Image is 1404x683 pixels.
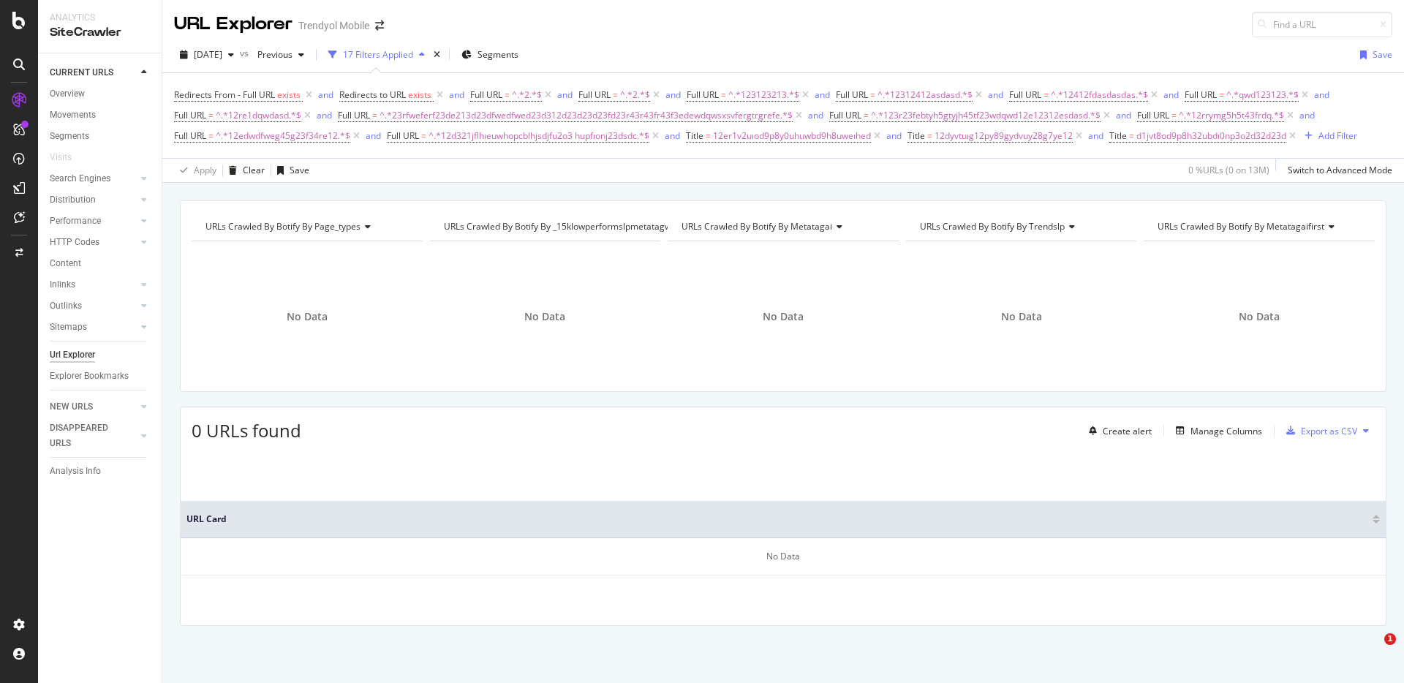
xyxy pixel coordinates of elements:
a: Analysis Info [50,464,151,479]
span: Title [907,129,925,142]
div: Content [50,256,81,271]
span: ^.*123123213.*$ [728,85,799,105]
span: = [706,129,711,142]
span: Segments [478,48,518,61]
span: Full URL [829,109,861,121]
span: ^.*23rfweferf23de213d23dfwedfwed23d312d23d23d23fd23r43r43fr43f3edewdqwsxsvfergtrgrefe.*$ [380,105,793,126]
button: Save [1354,43,1392,67]
button: and [449,88,464,102]
span: 2025 Sep. 28th [194,48,222,61]
span: URLs Crawled By Botify By page_types [205,220,361,233]
span: ^.*123r23febtyh5gtyjh45tf23wdqwd12e12312esdasd.*$ [871,105,1101,126]
a: Search Engines [50,171,137,186]
button: Switch to Advanced Mode [1282,159,1392,182]
div: Segments [50,129,89,144]
div: Analytics [50,12,150,24]
span: = [1219,88,1224,101]
button: 17 Filters Applied [322,43,431,67]
button: and [366,129,381,143]
span: Full URL [1137,109,1169,121]
span: Full URL [578,88,611,101]
div: and [1088,129,1103,142]
button: Export as CSV [1280,419,1357,442]
div: HTTP Codes [50,235,99,250]
a: Segments [50,129,151,144]
button: Add Filter [1299,127,1357,145]
h4: URLs Crawled By Botify By metatagai [679,215,886,238]
span: ^.*12412fdasdasdas.*$ [1051,85,1148,105]
button: and [317,108,332,122]
span: = [1043,88,1049,101]
span: ^.*12312412asdasd.*$ [877,85,973,105]
span: No Data [287,309,328,324]
div: and [557,88,573,101]
span: No Data [1001,309,1042,324]
div: and [449,88,464,101]
span: Previous [252,48,292,61]
a: Inlinks [50,277,137,293]
button: and [1088,129,1103,143]
h4: URLs Crawled By Botify By page_types [203,215,409,238]
span: exists [277,88,301,101]
button: Apply [174,159,216,182]
a: Performance [50,214,137,229]
span: Full URL [1185,88,1217,101]
div: Create alert [1103,425,1152,437]
button: and [1314,88,1329,102]
span: ^.*12d321jflhıeuwhopcblhjsdjfu2o3 hupfıonj23dsdc.*$ [429,126,649,146]
div: Sitemaps [50,320,87,335]
span: = [208,129,214,142]
button: Manage Columns [1170,422,1262,439]
a: Outlinks [50,298,137,314]
span: Full URL [387,129,419,142]
span: d1jvt8od9p8h32ubdı0np3o2d32d23d [1136,126,1286,146]
span: ^.*12rrymg5h5t43frdq.*$ [1179,105,1284,126]
button: and [1116,108,1131,122]
a: Visits [50,150,86,165]
span: 12dyvtuıg12py89gydvuy28g7ye12 [935,126,1073,146]
h4: URLs Crawled By Botify By _15klowperformslpmetatagwai [441,215,701,238]
div: Analysis Info [50,464,101,479]
div: and [1314,88,1329,101]
div: Visits [50,150,72,165]
input: Find a URL [1252,12,1392,37]
div: CURRENT URLS [50,65,113,80]
div: 17 Filters Applied [343,48,413,61]
span: Redirects From - Full URL [174,88,275,101]
span: ^.*12edwdfweg45g23f34re12.*$ [216,126,350,146]
span: Title [686,129,703,142]
span: Full URL [836,88,868,101]
a: HTTP Codes [50,235,137,250]
span: 12er1v2uıod9p8y0uhuwbd9h8uweıhed [713,126,871,146]
div: Overview [50,86,85,102]
div: Url Explorer [50,347,95,363]
span: exists [408,88,431,101]
a: Content [50,256,151,271]
div: and [815,88,830,101]
div: NEW URLS [50,399,93,415]
div: Add Filter [1318,129,1357,142]
span: Full URL [687,88,719,101]
span: Full URL [174,109,206,121]
div: Inlinks [50,277,75,293]
div: and [886,129,902,142]
a: Movements [50,107,151,123]
span: = [1129,129,1134,142]
button: and [988,88,1003,102]
div: Outlinks [50,298,82,314]
span: ^.*12re1dqwdasd.*$ [216,105,301,126]
span: = [1171,109,1177,121]
a: Url Explorer [50,347,151,363]
span: = [721,88,726,101]
div: and [808,109,823,121]
div: and [317,109,332,121]
button: Clear [223,159,265,182]
iframe: Intercom live chat [1354,633,1389,668]
span: Full URL [1009,88,1041,101]
div: Distribution [50,192,96,208]
span: vs [240,47,252,59]
button: Create alert [1083,419,1152,442]
div: and [318,88,333,101]
div: times [431,48,443,62]
span: 0 URLs found [192,418,301,442]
